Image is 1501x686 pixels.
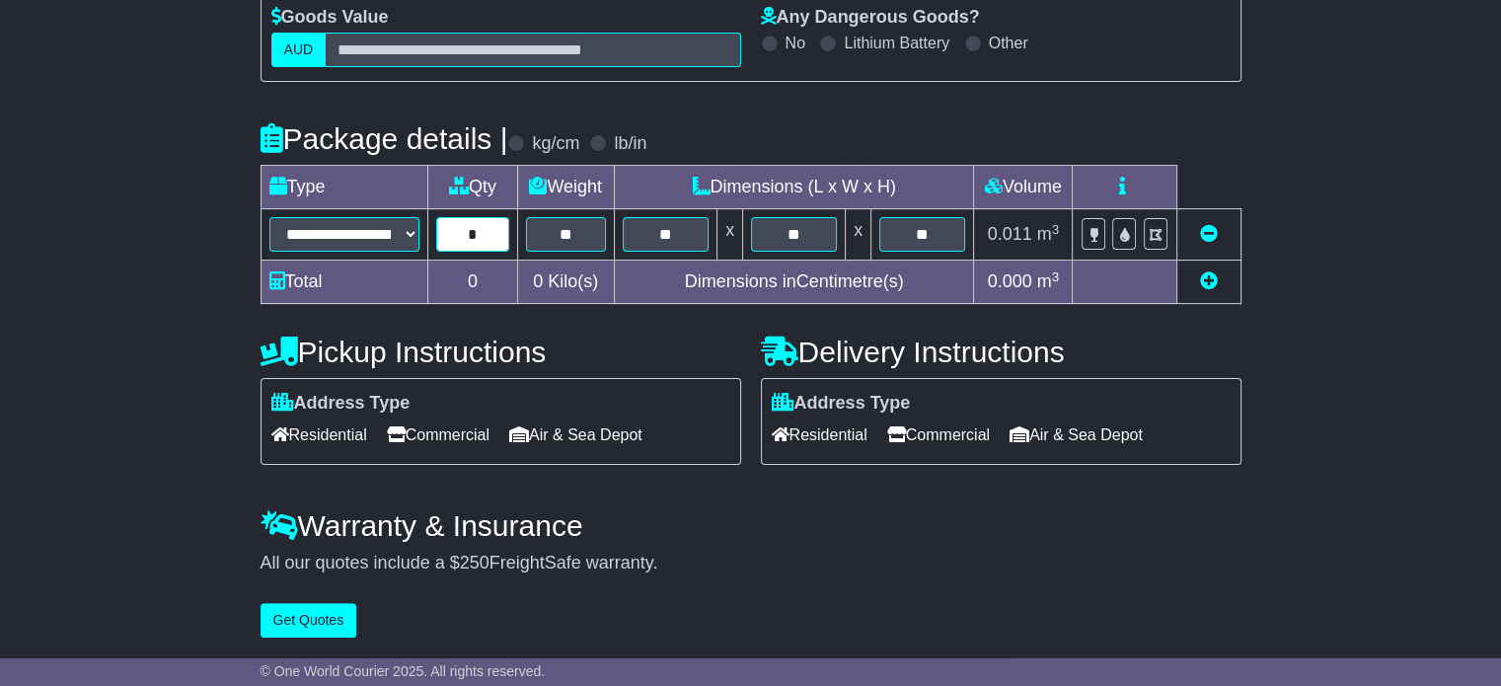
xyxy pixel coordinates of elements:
span: 0 [533,271,543,291]
button: Get Quotes [261,603,357,638]
label: Address Type [271,393,411,415]
label: Any Dangerous Goods? [761,7,980,29]
td: Volume [974,166,1073,209]
td: Total [261,261,428,304]
div: All our quotes include a $ FreightSafe warranty. [261,553,1241,574]
span: 0.011 [988,224,1032,244]
span: Air & Sea Depot [509,419,642,450]
label: kg/cm [532,133,579,155]
label: AUD [271,33,327,67]
span: 250 [460,553,489,572]
span: Residential [772,419,867,450]
sup: 3 [1052,222,1060,237]
span: m [1037,224,1060,244]
label: Other [989,34,1028,52]
td: Dimensions in Centimetre(s) [614,261,974,304]
td: Type [261,166,428,209]
a: Add new item [1200,271,1218,291]
td: x [846,209,871,261]
label: Lithium Battery [844,34,949,52]
h4: Pickup Instructions [261,336,741,368]
td: Kilo(s) [517,261,614,304]
td: Dimensions (L x W x H) [614,166,974,209]
h4: Package details | [261,122,508,155]
label: lb/in [614,133,646,155]
td: Qty [428,166,517,209]
td: Weight [517,166,614,209]
span: Air & Sea Depot [1010,419,1143,450]
a: Remove this item [1200,224,1218,244]
span: Commercial [887,419,990,450]
span: Commercial [387,419,489,450]
label: No [786,34,805,52]
td: 0 [428,261,517,304]
span: Residential [271,419,367,450]
span: 0.000 [988,271,1032,291]
td: x [717,209,743,261]
label: Goods Value [271,7,389,29]
h4: Delivery Instructions [761,336,1241,368]
span: © One World Courier 2025. All rights reserved. [261,663,546,679]
label: Address Type [772,393,911,415]
sup: 3 [1052,269,1060,284]
span: m [1037,271,1060,291]
h4: Warranty & Insurance [261,509,1241,542]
